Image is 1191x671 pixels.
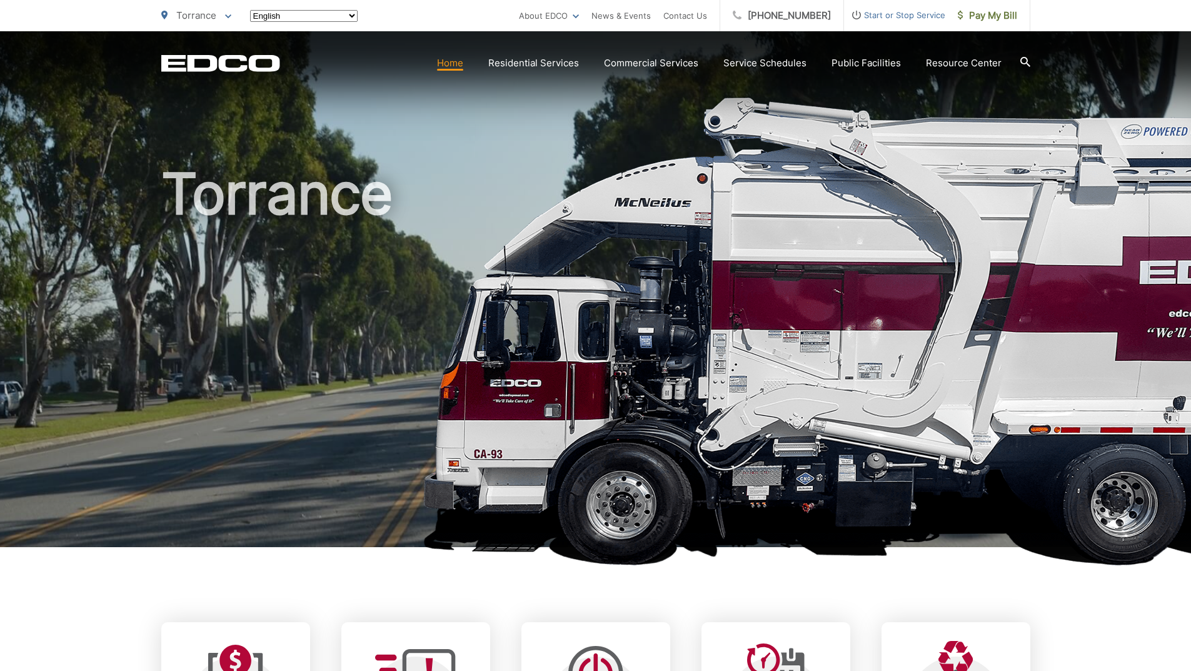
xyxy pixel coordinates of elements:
a: About EDCO [519,8,579,23]
a: Contact Us [663,8,707,23]
a: Resource Center [926,56,1002,71]
a: Residential Services [488,56,579,71]
a: Service Schedules [723,56,807,71]
a: EDCD logo. Return to the homepage. [161,54,280,72]
h1: Torrance [161,163,1030,558]
a: News & Events [591,8,651,23]
a: Public Facilities [832,56,901,71]
span: Pay My Bill [958,8,1017,23]
a: Home [437,56,463,71]
select: Select a language [250,10,358,22]
a: Commercial Services [604,56,698,71]
span: Torrance [176,9,216,21]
